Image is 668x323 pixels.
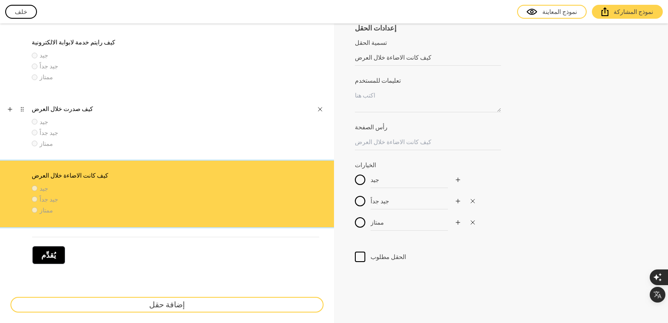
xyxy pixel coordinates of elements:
button: إضافة حقل [10,297,324,313]
input: كيف كانت الاضاءة خلال العرض [355,134,501,150]
font: نموذج المعاينة [542,8,577,15]
svg: يضيف [455,199,461,204]
font: جيد [40,185,48,192]
font: جيد [40,118,48,125]
svg: يغلق [470,220,475,225]
button: يُقدِّم [32,246,65,264]
font: نموذج المشاركة [614,8,653,15]
font: كيف صدرت خلال العرض [32,105,93,112]
svg: يضيف [7,107,13,112]
font: جيد جداً [40,196,58,203]
font: رأس الصفحة [355,124,387,131]
font: إضافة حقل [149,300,185,309]
input: أدخل الملصق الخاص بك [355,50,501,66]
font: خلف [15,8,27,15]
a: نموذج المعاينة [517,5,587,19]
font: إعدادات الحقل [355,24,396,32]
font: ممتاز [40,74,53,81]
a: نموذج المشاركة [592,5,663,19]
font: جيد جداً [40,63,58,70]
button: يغلق [468,196,478,206]
font: ممتاز [40,207,53,214]
font: كيف رايتم خدمة لابوابة الالكترونية [32,39,115,46]
font: كيف كانت الاضاءة خلال العرض [32,172,108,179]
button: يغلق [315,104,325,114]
button: يضيف [453,196,463,206]
svg: يغلق [470,199,475,204]
button: يجر [17,104,27,114]
button: يغلق [468,218,478,227]
font: تعليمات للمستخدم [355,77,401,84]
svg: يضيف [455,177,461,182]
svg: يضيف [455,220,461,225]
font: ممتاز [40,140,53,147]
font: يُقدِّم [41,251,56,259]
button: خلف [5,5,37,19]
svg: يغلق [317,107,323,112]
button: يضيف [5,104,15,114]
button: يضيف [453,175,463,185]
svg: يجر [20,107,25,112]
font: الحقل مطلوب [371,253,406,260]
font: تسمية الحقل [355,39,387,46]
font: الخيارات [355,161,376,168]
button: يضيف [453,218,463,227]
font: جيد [40,52,48,59]
font: جيد جداً [40,129,58,136]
